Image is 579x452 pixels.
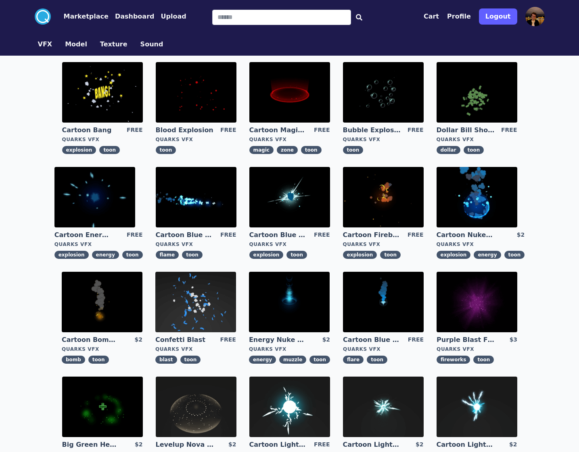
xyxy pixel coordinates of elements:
[279,356,306,364] span: muzzle
[343,62,424,123] img: imgAlt
[380,251,401,259] span: toon
[474,251,501,259] span: energy
[180,356,201,364] span: toon
[343,136,424,143] div: Quarks VFX
[343,440,401,449] a: Cartoon Lightning Ball Explosion
[249,251,284,259] span: explosion
[127,126,142,135] div: FREE
[464,146,484,154] span: toon
[447,12,471,21] button: Profile
[134,335,142,344] div: $2
[156,126,214,135] a: Blood Explosion
[437,167,517,227] img: imgAlt
[94,40,134,49] a: Texture
[249,272,330,332] img: imgAlt
[309,356,330,364] span: toon
[343,126,401,135] a: Bubble Explosion
[343,335,401,344] a: Cartoon Blue Flare
[156,62,236,123] img: imgAlt
[437,136,517,143] div: Quarks VFX
[220,231,236,240] div: FREE
[416,440,423,449] div: $2
[122,251,143,259] span: toon
[322,335,330,344] div: $2
[437,272,517,332] img: imgAlt
[437,346,517,352] div: Quarks VFX
[437,126,495,135] a: Dollar Bill Shower
[54,241,143,248] div: Quarks VFX
[134,40,170,49] a: Sound
[38,40,52,49] button: VFX
[109,12,155,21] a: Dashboard
[437,440,495,449] a: Cartoon Lightning Ball with Bloom
[424,12,439,21] button: Cart
[140,40,163,49] button: Sound
[249,356,276,364] span: energy
[437,62,517,123] img: imgAlt
[479,5,517,28] a: Logout
[249,440,307,449] a: Cartoon Lightning Ball
[343,377,424,437] img: imgAlt
[343,231,401,240] a: Cartoon Fireball Explosion
[437,241,525,248] div: Quarks VFX
[314,126,330,135] div: FREE
[437,231,495,240] a: Cartoon Nuke Energy Explosion
[525,7,545,26] img: profile
[62,335,120,344] a: Cartoon Bomb Fuse
[54,231,113,240] a: Cartoon Energy Explosion
[62,126,120,135] a: Cartoon Bang
[504,251,525,259] span: toon
[62,136,143,143] div: Quarks VFX
[65,40,87,49] button: Model
[127,231,142,240] div: FREE
[156,136,236,143] div: Quarks VFX
[437,335,495,344] a: Purple Blast Fireworks
[277,146,298,154] span: zone
[408,126,423,135] div: FREE
[54,167,135,227] img: imgAlt
[437,146,460,154] span: dollar
[249,136,330,143] div: Quarks VFX
[31,40,59,49] a: VFX
[156,241,236,248] div: Quarks VFX
[408,231,423,240] div: FREE
[156,231,214,240] a: Cartoon Blue Flamethrower
[88,356,109,364] span: toon
[64,12,109,21] button: Marketplace
[367,356,387,364] span: toon
[286,251,307,259] span: toon
[156,440,214,449] a: Levelup Nova Effect
[51,12,109,21] a: Marketplace
[62,272,142,332] img: imgAlt
[473,356,494,364] span: toon
[62,377,143,437] img: imgAlt
[249,335,307,344] a: Energy Nuke Muzzle Flash
[517,231,525,240] div: $2
[437,251,471,259] span: explosion
[100,40,128,49] button: Texture
[54,251,89,259] span: explosion
[156,167,236,227] img: imgAlt
[301,146,322,154] span: toon
[92,251,119,259] span: energy
[62,146,96,154] span: explosion
[314,231,330,240] div: FREE
[59,40,94,49] a: Model
[249,346,330,352] div: Quarks VFX
[343,167,424,227] img: imgAlt
[156,251,179,259] span: flame
[437,356,470,364] span: fireworks
[509,440,517,449] div: $2
[155,335,213,344] a: Confetti Blast
[510,335,517,344] div: $3
[249,377,330,437] img: imgAlt
[62,356,85,364] span: bomb
[343,241,424,248] div: Quarks VFX
[249,241,330,248] div: Quarks VFX
[314,440,330,449] div: FREE
[343,146,364,154] span: toon
[220,126,236,135] div: FREE
[437,377,517,437] img: imgAlt
[155,346,236,352] div: Quarks VFX
[343,356,364,364] span: flare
